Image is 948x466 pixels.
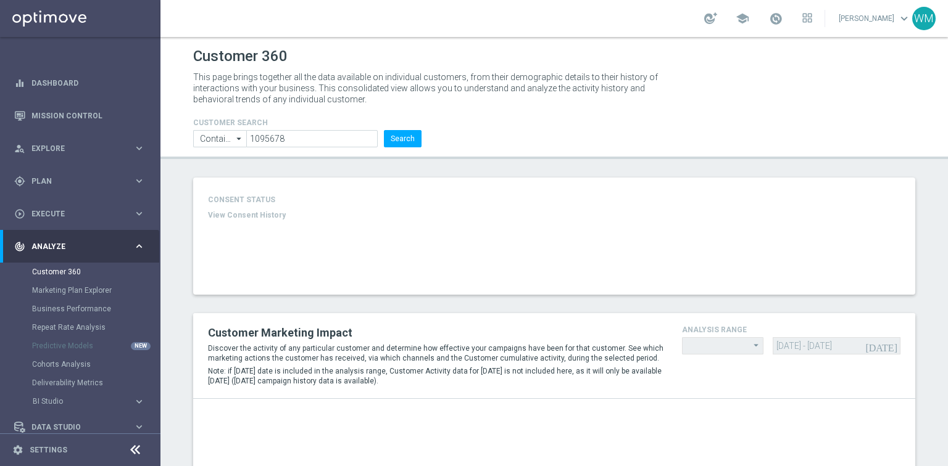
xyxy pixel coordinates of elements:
div: Execute [14,208,133,219]
i: person_search [14,143,25,154]
i: keyboard_arrow_right [133,396,145,407]
h4: CONSENT STATUS [208,195,352,204]
h4: CUSTOMER SEARCH [193,118,422,127]
button: person_search Explore keyboard_arrow_right [14,144,146,153]
input: Enter CID, Email, name or phone [246,130,378,147]
button: Data Studio keyboard_arrow_right [14,422,146,432]
button: play_circle_outline Execute keyboard_arrow_right [14,209,146,219]
button: Mission Control [14,111,146,121]
a: Deliverability Metrics [32,378,128,388]
i: keyboard_arrow_right [133,208,145,219]
a: Mission Control [31,99,145,132]
a: [PERSON_NAME]keyboard_arrow_down [838,9,912,28]
i: arrow_drop_down [233,131,246,147]
i: keyboard_arrow_right [133,240,145,252]
button: gps_fixed Plan keyboard_arrow_right [14,176,146,186]
div: WM [912,7,936,30]
div: Business Performance [32,300,159,318]
p: Discover the activity of any particular customer and determine how effective your campaigns have ... [208,343,663,363]
i: settings [12,444,23,456]
a: Repeat Rate Analysis [32,322,128,332]
div: Plan [14,176,133,187]
span: Data Studio [31,423,133,431]
div: Cohorts Analysis [32,355,159,374]
a: Marketing Plan Explorer [32,285,128,295]
span: BI Studio [33,398,121,405]
i: equalizer [14,78,25,89]
a: Dashboard [31,67,145,99]
i: keyboard_arrow_right [133,175,145,187]
div: Repeat Rate Analysis [32,318,159,337]
span: Plan [31,178,133,185]
button: BI Studio keyboard_arrow_right [32,396,146,406]
span: Analyze [31,243,133,250]
div: Customer 360 [32,263,159,281]
div: BI Studio [33,398,133,405]
div: NEW [131,342,151,350]
i: track_changes [14,241,25,252]
button: View Consent History [208,210,286,221]
p: Note: if [DATE] date is included in the analysis range, Customer Activity data for [DATE] is not ... [208,366,663,386]
div: Explore [14,143,133,154]
i: play_circle_outline [14,208,25,219]
a: Business Performance [32,304,128,314]
a: Settings [30,446,67,454]
a: Cohorts Analysis [32,359,128,369]
span: school [736,12,749,25]
a: Customer 360 [32,267,128,277]
span: Execute [31,210,133,218]
h1: Customer 360 [193,47,915,65]
p: This page brings together all the data available on individual customers, from their demographic ... [193,72,668,105]
i: keyboard_arrow_right [133,421,145,433]
div: Mission Control [14,99,145,132]
span: keyboard_arrow_down [897,12,911,25]
i: gps_fixed [14,176,25,187]
h4: analysis range [682,325,900,334]
div: Analyze [14,241,133,252]
div: BI Studio [32,392,159,411]
span: Explore [31,145,133,152]
div: Dashboard [14,67,145,99]
i: keyboard_arrow_right [133,142,145,154]
input: Contains [193,130,246,147]
div: Predictive Models [32,337,159,355]
div: Data Studio [14,422,133,433]
h2: Customer Marketing Impact [208,325,663,340]
button: equalizer Dashboard [14,78,146,88]
button: track_changes Analyze keyboard_arrow_right [14,242,146,251]
i: arrow_drop_down [750,338,763,353]
button: Search [384,130,422,147]
div: Marketing Plan Explorer [32,281,159,300]
div: Deliverability Metrics [32,374,159,392]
